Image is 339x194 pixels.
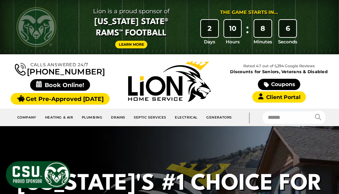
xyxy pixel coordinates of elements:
[15,62,105,76] a: [PHONE_NUMBER]
[226,38,240,45] span: Hours
[254,20,271,37] div: 8
[171,112,202,122] a: Electrical
[204,38,215,45] span: Days
[279,20,296,37] div: 6
[201,20,218,37] div: 2
[30,79,90,91] span: Book Online!
[224,20,241,37] div: 10
[41,112,77,122] a: Heating & Air
[258,79,300,90] a: Coupons
[5,160,71,189] img: CSU Sponsor Badge
[17,7,56,47] img: CSU Rams logo
[11,93,110,105] a: Get Pre-Approved [DATE]
[252,91,306,103] a: Client Portal
[87,17,176,39] span: [US_STATE] State® Rams™ Football
[278,38,297,45] span: Seconds
[202,112,236,122] a: Generators
[87,6,176,17] span: Lion is a proud sponsor of
[225,70,332,74] span: Discounts for Seniors, Veterans & Disabled
[254,38,272,45] span: Minutes
[128,61,211,102] img: Lion Home Service
[236,109,263,126] div: |
[115,41,148,48] a: Learn More
[107,112,130,122] a: Drains
[244,20,251,45] div: :
[220,9,278,16] div: The Game Starts in...
[130,112,171,122] a: Septic Services
[13,112,41,122] a: Company
[224,63,334,69] p: Rated 4.7 out of 5,294 Google Reviews
[77,112,107,122] a: Plumbing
